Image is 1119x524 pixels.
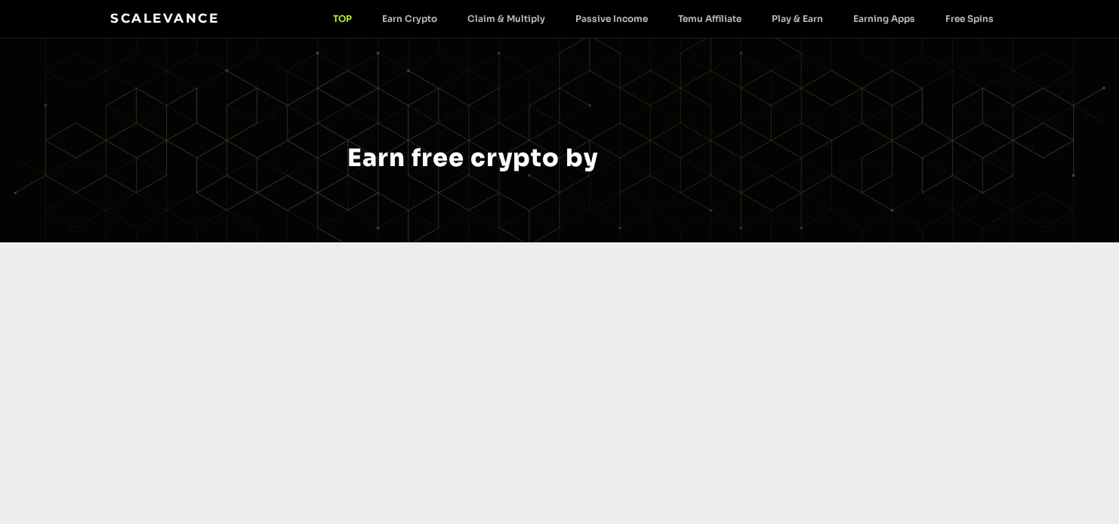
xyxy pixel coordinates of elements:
a: Scalevance [110,11,219,26]
span: Earn free crypto by [347,143,598,173]
a: TOP [318,13,367,24]
a: Claim & Multiply [452,13,560,24]
div: Slides [116,103,254,212]
nav: Menu [318,13,1009,24]
a: Temu Affiliate [663,13,757,24]
a: Passive Income [560,13,663,24]
a: Play & Earn [757,13,838,24]
a: Free Spins [930,13,1009,24]
a: Earning Apps [838,13,930,24]
a: Earn Crypto [367,13,452,24]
